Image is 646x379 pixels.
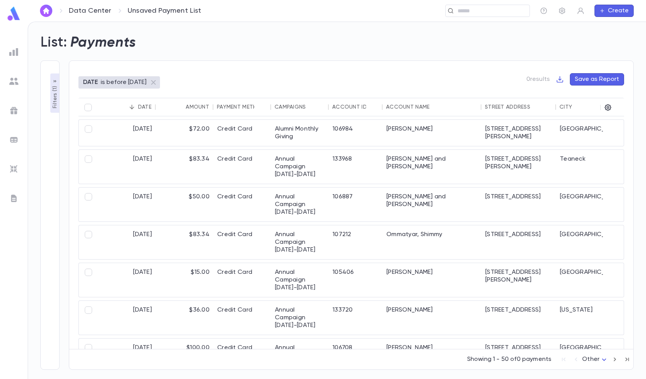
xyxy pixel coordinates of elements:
div: [GEOGRAPHIC_DATA] [556,339,614,372]
img: letters_grey.7941b92b52307dd3b8a917253454ce1c.svg [9,194,18,203]
img: campaigns_grey.99e729a5f7ee94e3726e6486bddda8f1.svg [9,106,18,115]
div: 133968 [329,150,383,184]
button: Sort [366,101,378,113]
div: Credit Card [213,339,271,372]
div: Annual Campaign [DATE]-[DATE] [271,339,329,372]
div: [STREET_ADDRESS] [481,188,556,221]
img: reports_grey.c525e4749d1bce6a11f5fe2a8de1b229.svg [9,47,18,57]
div: [PERSON_NAME] [383,120,481,146]
div: $83.34 [156,150,213,184]
div: $36.00 [156,301,213,335]
div: [STREET_ADDRESS] [481,225,556,259]
div: Credit Card [213,188,271,221]
div: Teaneck [556,150,614,184]
p: 0 results [526,75,550,83]
div: [STREET_ADDRESS][PERSON_NAME] [481,263,556,297]
div: $72.00 [156,120,213,146]
button: Sort [572,101,584,113]
div: 106984 [329,120,383,146]
p: is before [DATE] [101,79,147,86]
h2: List: [40,34,67,51]
h2: Payments [70,34,136,51]
div: Account Name [386,104,430,110]
div: 106887 [329,188,383,221]
div: Annual Campaign [DATE]-[DATE] [271,301,329,335]
div: Amount [186,104,209,110]
p: Showing 1 - 50 of 0 payments [467,356,551,363]
div: Credit Card [213,150,271,184]
p: DATE [83,79,98,86]
div: Ommatyar, Shimmy [383,225,481,259]
button: Sort [126,101,138,113]
div: $50.00 [156,188,213,221]
p: Filters ( 1 ) [51,84,59,108]
div: [DATE] [98,120,156,146]
div: Annual Campaign [DATE]-[DATE] [271,188,329,221]
div: Campaigns [275,104,306,110]
div: [PERSON_NAME] [383,301,481,335]
div: Payment Method [217,104,265,110]
div: [PERSON_NAME] and [PERSON_NAME] [383,150,481,184]
div: 133720 [329,301,383,335]
div: 105406 [329,263,383,297]
div: [STREET_ADDRESS][PERSON_NAME] [481,339,556,372]
button: Sort [173,101,186,113]
span: Other [582,356,599,362]
button: Sort [306,101,318,113]
img: home_white.a664292cf8c1dea59945f0da9f25487c.svg [42,8,51,14]
button: Sort [530,101,543,113]
div: Credit Card [213,301,271,335]
div: [DATE] [98,263,156,297]
div: $100.00 [156,339,213,372]
div: [DATE] [98,339,156,372]
div: [STREET_ADDRESS][PERSON_NAME] [481,150,556,184]
div: 107212 [329,225,383,259]
button: Filters (1) [50,74,60,113]
div: [GEOGRAPHIC_DATA] [556,120,614,146]
div: DATEis before [DATE] [78,76,160,89]
div: $83.34 [156,225,213,259]
div: Credit Card [213,120,271,146]
div: [DATE] [98,188,156,221]
div: [PERSON_NAME] [383,339,481,372]
img: students_grey.60c7aba0da46da39d6d829b817ac14fc.svg [9,77,18,86]
button: Create [594,5,634,17]
div: Annual Campaign [DATE]-[DATE] [271,150,329,184]
div: [DATE] [98,225,156,259]
div: Date [138,104,152,110]
div: [US_STATE] [556,301,614,335]
div: [STREET_ADDRESS][PERSON_NAME] [481,120,556,146]
div: $15.00 [156,263,213,297]
div: Credit Card [213,263,271,297]
div: Account ID [332,104,367,110]
div: City [559,104,572,110]
div: [GEOGRAPHIC_DATA] [556,225,614,259]
div: [DATE] [98,301,156,335]
img: imports_grey.530a8a0e642e233f2baf0ef88e8c9fcb.svg [9,164,18,174]
div: [GEOGRAPHIC_DATA] [556,188,614,221]
div: Other [582,354,609,366]
button: Sort [255,101,267,113]
div: [PERSON_NAME] [383,263,481,297]
p: Unsaved Payment List [128,7,201,15]
img: batches_grey.339ca447c9d9533ef1741baa751efc33.svg [9,135,18,144]
div: [STREET_ADDRESS] [481,301,556,335]
div: Street Address [485,104,530,110]
div: Annual Campaign [DATE]-[DATE] [271,225,329,259]
div: 106708 [329,339,383,372]
button: Sort [430,101,442,113]
a: Data Center [69,7,111,15]
div: [DATE] [98,150,156,184]
div: [PERSON_NAME] and [PERSON_NAME] [383,188,481,221]
div: Alumni Monthly Giving [271,120,329,146]
button: Save as Report [570,73,624,86]
img: logo [6,6,22,21]
div: Annual Campaign [DATE]-[DATE] [271,263,329,297]
div: Credit Card [213,225,271,259]
div: [GEOGRAPHIC_DATA] [556,263,614,297]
